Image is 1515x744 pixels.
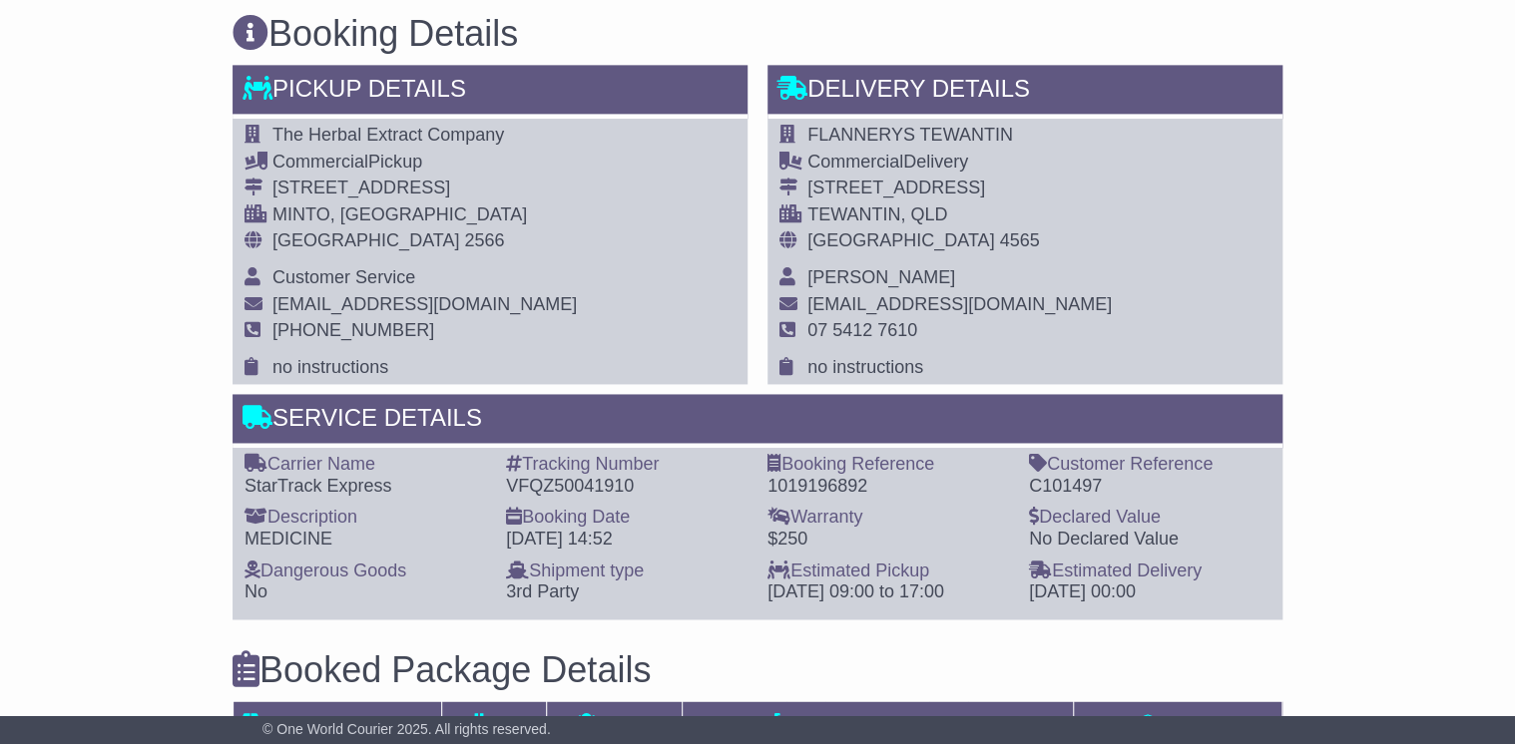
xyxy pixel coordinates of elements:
div: C101497 [1029,476,1270,498]
div: [DATE] 09:00 to 17:00 [767,581,1009,603]
span: No [245,581,267,601]
span: © One World Courier 2025. All rights reserved. [262,721,551,737]
div: Customer Reference [1029,454,1270,476]
div: Carrier Name [245,454,486,476]
span: FLANNERYS TEWANTIN [807,125,1013,145]
span: Commercial [272,152,368,172]
span: Commercial [807,152,903,172]
div: Tracking Number [506,454,748,476]
span: The Herbal Extract Company [272,125,504,145]
div: MINTO, [GEOGRAPHIC_DATA] [272,204,577,226]
div: [DATE] 14:52 [506,529,748,551]
span: [GEOGRAPHIC_DATA] [807,230,994,250]
div: $250 [767,529,1009,551]
div: No Declared Value [1029,529,1270,551]
div: Delivery [807,152,1112,174]
div: VFQZ50041910 [506,476,748,498]
div: [STREET_ADDRESS] [807,178,1112,199]
div: Shipment type [506,560,748,582]
span: [GEOGRAPHIC_DATA] [272,230,459,250]
div: Description [245,507,486,529]
span: no instructions [272,357,388,377]
div: Estimated Delivery [1029,560,1270,582]
div: [STREET_ADDRESS] [272,178,577,199]
h3: Booking Details [233,14,1282,54]
div: Booking Date [506,507,748,529]
span: 4565 [999,230,1039,250]
div: [DATE] 00:00 [1029,581,1270,603]
div: StarTrack Express [245,476,486,498]
span: no instructions [807,357,923,377]
span: 2566 [464,230,504,250]
div: Service Details [233,394,1282,448]
div: 1019196892 [767,476,1009,498]
div: MEDICINE [245,529,486,551]
div: TEWANTIN, QLD [807,204,1112,226]
span: [PERSON_NAME] [807,267,955,287]
div: Declared Value [1029,507,1270,529]
h3: Booked Package Details [233,649,1282,689]
span: 07 5412 7610 [807,320,917,340]
span: [PHONE_NUMBER] [272,320,434,340]
span: 3rd Party [506,581,579,601]
div: Pickup Details [233,65,748,119]
div: Dangerous Goods [245,560,486,582]
span: Customer Service [272,267,415,287]
span: [EMAIL_ADDRESS][DOMAIN_NAME] [272,294,577,314]
div: Delivery Details [767,65,1282,119]
div: Estimated Pickup [767,560,1009,582]
div: Pickup [272,152,577,174]
span: [EMAIL_ADDRESS][DOMAIN_NAME] [807,294,1112,314]
div: Booking Reference [767,454,1009,476]
div: Warranty [767,507,1009,529]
